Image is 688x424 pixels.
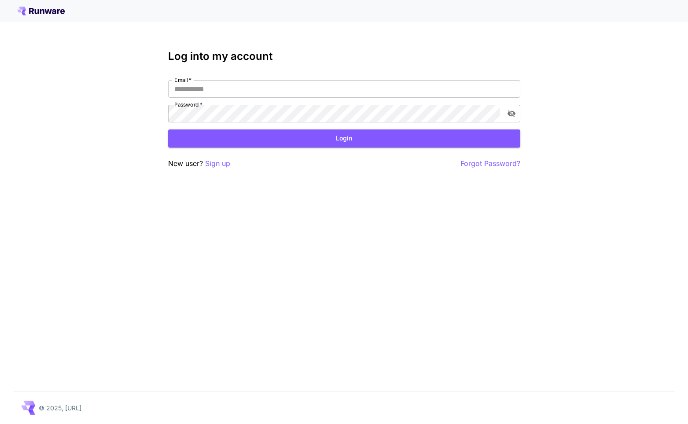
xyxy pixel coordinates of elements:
[39,403,81,413] p: © 2025, [URL]
[168,50,520,63] h3: Log into my account
[174,76,191,84] label: Email
[460,158,520,169] button: Forgot Password?
[168,129,520,147] button: Login
[174,101,202,108] label: Password
[168,158,230,169] p: New user?
[504,106,519,122] button: toggle password visibility
[205,158,230,169] button: Sign up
